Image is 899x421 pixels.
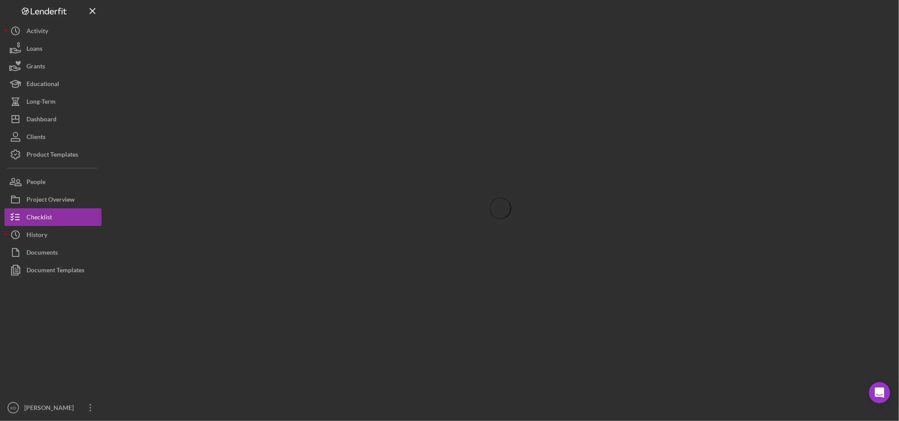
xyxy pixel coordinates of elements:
div: Educational [26,75,59,95]
div: Product Templates [26,146,78,165]
div: People [26,173,45,193]
button: Activity [4,22,102,40]
button: Educational [4,75,102,93]
button: Product Templates [4,146,102,163]
button: Documents [4,244,102,261]
div: Documents [26,244,58,263]
button: Grants [4,57,102,75]
div: Document Templates [26,261,84,281]
button: History [4,226,102,244]
div: Clients [26,128,45,148]
div: Checklist [26,208,52,228]
div: Loans [26,40,42,60]
button: Document Templates [4,261,102,279]
button: Clients [4,128,102,146]
button: Loans [4,40,102,57]
button: Long-Term [4,93,102,110]
div: Grants [26,57,45,77]
button: Project Overview [4,191,102,208]
div: History [26,226,47,246]
button: KD[PERSON_NAME] [4,399,102,417]
button: Checklist [4,208,102,226]
div: Activity [26,22,48,42]
button: Dashboard [4,110,102,128]
div: Dashboard [26,110,56,130]
button: People [4,173,102,191]
text: KD [10,406,16,410]
div: Long-Term [26,93,56,113]
div: [PERSON_NAME] [22,399,79,419]
div: Project Overview [26,191,75,210]
div: Open Intercom Messenger [869,382,890,403]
